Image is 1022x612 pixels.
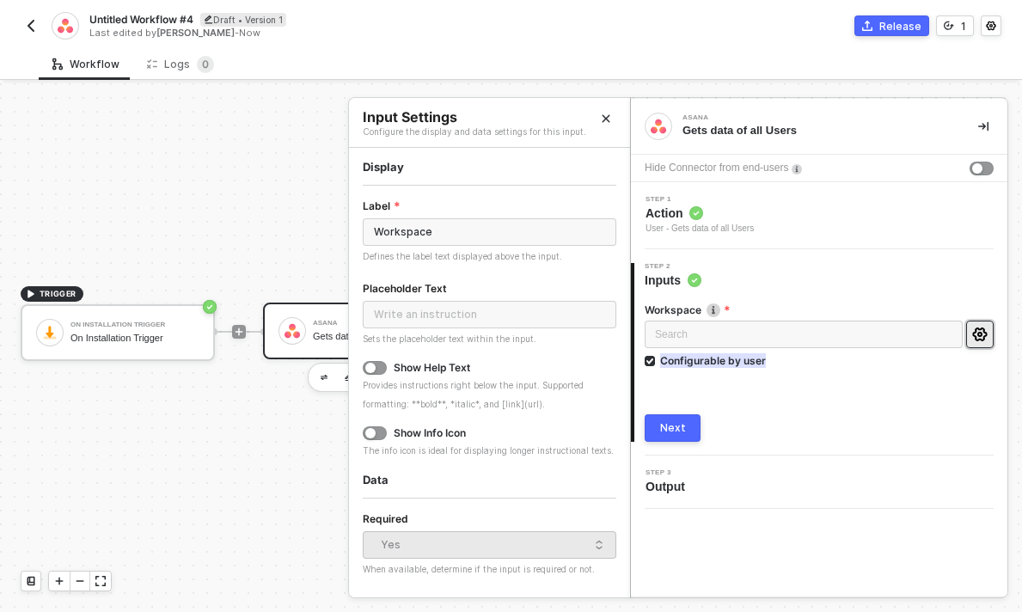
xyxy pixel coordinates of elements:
span: icon-settings [972,327,988,341]
div: Release [879,19,921,34]
span: icon-play [54,576,64,586]
div: Configurable by user [660,353,766,368]
span: Step 2 [645,263,701,270]
button: Release [854,15,929,36]
button: Next [645,414,701,442]
img: icon-info [707,303,720,317]
button: 1 [936,15,974,36]
span: Sets the placeholder text within the input. [363,334,536,344]
div: Step 2Inputs Workspaceicon-infoSearchConfigurable by userNext [631,263,1007,442]
div: Last edited by - Now [89,27,510,40]
span: icon-expand [95,576,106,586]
div: Data [363,473,616,487]
span: Inputs [645,272,701,289]
span: Step 1 [646,196,754,203]
div: Display [363,160,616,174]
img: icon-info [792,164,802,174]
span: icon-collapse-right [978,121,988,132]
label: Placeholder Text [363,280,458,297]
label: Data Format [363,593,437,610]
div: Workflow [52,58,119,71]
div: 1 [961,19,966,34]
span: Configure the display and data settings for this input. [363,125,590,138]
span: icon-versioning [944,21,954,31]
div: User - Gets data of all Users [646,222,754,236]
span: The info icon is ideal for displaying longer instructional texts. [363,445,614,456]
div: Hide Connector from end-users [645,160,788,176]
span: Provides instructions right below the input. Supported formatting: **bold**, *italic*, and [link]... [363,380,584,409]
div: Asana [682,114,940,121]
img: back [24,19,38,33]
button: Close [596,108,616,129]
div: Next [660,421,686,435]
div: Step 1Action User - Gets data of all Users [631,196,1007,236]
label: Workspace [645,303,994,317]
div: Show Info Icon [394,426,466,440]
img: integration-icon [651,119,666,134]
div: Show Help Text [394,361,470,375]
span: icon-minus [75,576,85,586]
span: When available, determine if the input is required or not. [363,564,595,574]
span: Untitled Workflow #4 [89,12,193,27]
span: icon-commerce [862,21,872,31]
div: Gets data of all Users [682,123,951,138]
span: [PERSON_NAME] [156,27,235,39]
input: Write an instruction [363,301,616,328]
span: Input Settings [363,108,457,126]
label: Required [363,511,419,528]
span: icon-edit [204,15,213,24]
span: Step 3 [646,469,692,476]
sup: 0 [197,56,214,73]
img: integration-icon [58,18,72,34]
div: Draft • Version 1 [200,13,286,27]
button: back [21,15,41,36]
span: icon-settings [986,21,996,31]
span: Defines the label text displayed above the input. [363,251,562,261]
label: Label [363,198,401,215]
div: Yes [381,532,590,558]
span: Action [646,205,754,222]
span: Output [646,478,692,495]
div: Logs [147,56,214,73]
